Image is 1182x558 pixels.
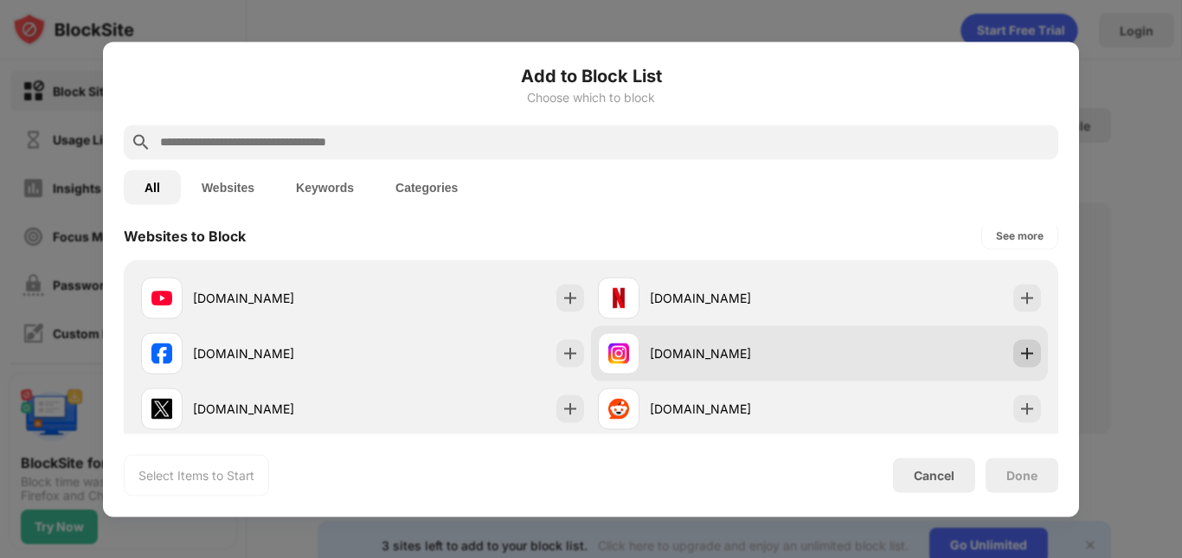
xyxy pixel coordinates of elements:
[124,170,181,204] button: All
[914,468,954,483] div: Cancel
[193,344,363,362] div: [DOMAIN_NAME]
[124,227,246,244] div: Websites to Block
[193,400,363,418] div: [DOMAIN_NAME]
[650,344,819,362] div: [DOMAIN_NAME]
[275,170,375,204] button: Keywords
[608,398,629,419] img: favicons
[996,227,1044,244] div: See more
[124,62,1058,88] h6: Add to Block List
[1006,468,1037,482] div: Done
[650,400,819,418] div: [DOMAIN_NAME]
[193,289,363,307] div: [DOMAIN_NAME]
[608,343,629,363] img: favicons
[138,466,254,484] div: Select Items to Start
[181,170,275,204] button: Websites
[151,398,172,419] img: favicons
[151,287,172,308] img: favicons
[608,287,629,308] img: favicons
[124,90,1058,104] div: Choose which to block
[375,170,479,204] button: Categories
[131,131,151,152] img: search.svg
[151,343,172,363] img: favicons
[650,289,819,307] div: [DOMAIN_NAME]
